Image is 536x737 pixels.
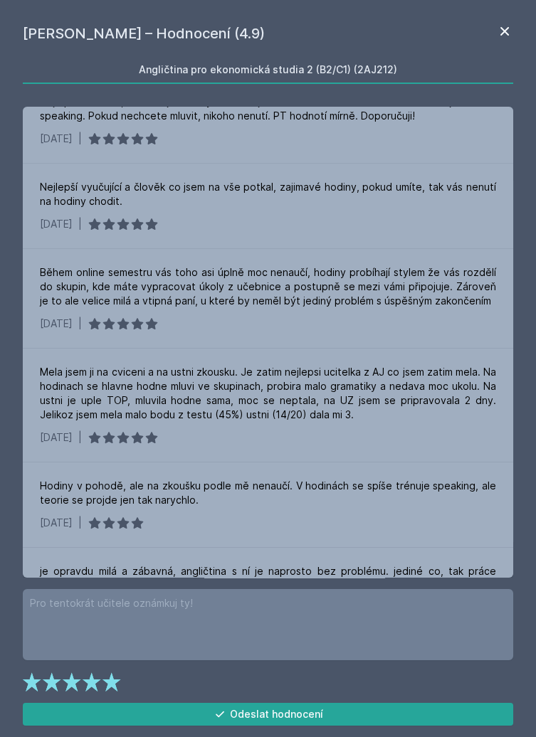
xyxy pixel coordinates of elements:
[78,516,82,530] div: |
[40,132,73,146] div: [DATE]
[40,516,73,530] div: [DATE]
[40,479,496,507] div: Hodiny v pohodě, ale na zkoušku podle mě nenaučí. V hodinách se spíše trénuje speaking, ale teori...
[78,217,82,231] div: |
[40,430,73,445] div: [DATE]
[78,132,82,146] div: |
[40,95,496,123] div: Nejlepší učitelka, kterou jsem kdy měla a je velice lidská. O hodinách se trénuje hlavně speaking...
[40,365,496,422] div: Mela jsem ji na cviceni a na ustni zkousku. Je zatim nejlepsi ucitelka z AJ co jsem zatim mela. N...
[40,180,496,208] div: Nejlepší vyučující a člověk co jsem na vše potkal, zajimavé hodiny, pokud umíte, tak vás nenutí n...
[40,217,73,231] div: [DATE]
[40,564,496,607] div: je opravdu milá a zábavná, angličtina s ní je naprosto bez problému. jediné co, tak práce probíhá...
[40,317,73,331] div: [DATE]
[78,317,82,331] div: |
[40,265,496,308] div: Během online semestru vás toho asi úplně moc nenaučí, hodiny probíhají stylem že vás rozdělí do s...
[78,430,82,445] div: |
